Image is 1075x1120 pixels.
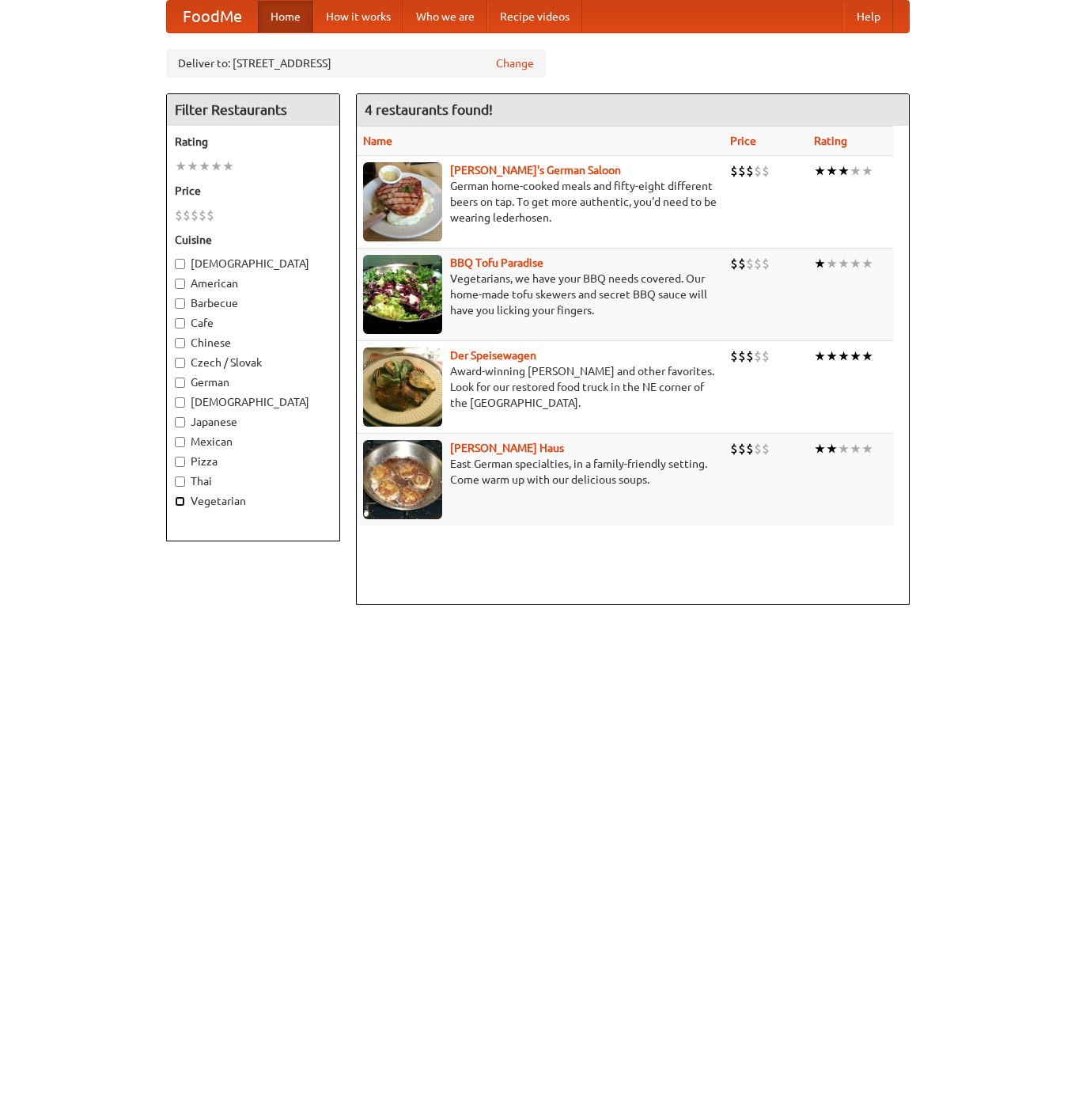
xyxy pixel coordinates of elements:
li: $ [754,440,762,457]
input: Mexican [175,437,185,447]
h4: Filter Restaurants [167,94,339,126]
li: ★ [838,440,850,457]
input: [DEMOGRAPHIC_DATA] [175,259,185,269]
li: $ [206,207,214,224]
li: $ [746,347,754,365]
li: ★ [814,255,826,272]
li: $ [738,347,746,365]
li: ★ [814,440,826,457]
li: $ [746,162,754,180]
li: ★ [861,440,873,457]
li: ★ [850,347,861,365]
label: Chinese [175,335,331,351]
li: $ [730,255,738,272]
li: ★ [199,158,210,175]
li: ★ [850,162,861,180]
label: Mexican [175,434,331,450]
input: Japanese [175,417,185,427]
a: Help [844,1,893,32]
li: ★ [826,347,838,365]
a: Price [730,135,756,147]
a: FoodMe [167,1,258,32]
li: $ [762,347,770,365]
li: $ [762,255,770,272]
input: Cafe [175,318,185,328]
a: Name [363,135,392,147]
h5: Price [175,183,331,199]
label: Pizza [175,454,331,469]
li: $ [199,207,206,224]
li: ★ [814,162,826,180]
input: Thai [175,476,185,487]
li: ★ [861,347,873,365]
li: ★ [187,158,199,175]
label: [DEMOGRAPHIC_DATA] [175,394,331,410]
li: ★ [838,347,850,365]
h5: Rating [175,134,331,150]
input: Barbecue [175,298,185,309]
div: Deliver to: [STREET_ADDRESS] [166,49,546,78]
label: Thai [175,473,331,489]
li: $ [191,207,199,224]
li: $ [738,440,746,457]
a: Der Speisewagen [450,349,536,362]
li: $ [754,162,762,180]
label: American [175,275,331,291]
li: $ [730,347,738,365]
li: ★ [826,162,838,180]
a: Rating [814,135,847,147]
a: BBQ Tofu Paradise [450,256,543,269]
img: esthers.jpg [363,162,442,241]
p: German home-cooked meals and fifty-eight different beers on tap. To get more authentic, you'd nee... [363,178,717,226]
label: German [175,374,331,390]
li: ★ [814,347,826,365]
li: ★ [850,440,861,457]
label: Cafe [175,315,331,331]
a: Home [258,1,313,32]
a: Who we are [403,1,487,32]
p: Vegetarians, we have your BBQ needs covered. Our home-made tofu skewers and secret BBQ sauce will... [363,271,717,318]
li: ★ [861,255,873,272]
li: ★ [850,255,861,272]
input: German [175,378,185,388]
a: How it works [313,1,403,32]
li: $ [746,440,754,457]
li: $ [738,162,746,180]
input: [DEMOGRAPHIC_DATA] [175,397,185,408]
ng-pluralize: 4 restaurants found! [365,102,493,117]
label: Japanese [175,414,331,430]
li: ★ [826,440,838,457]
a: Recipe videos [487,1,582,32]
b: [PERSON_NAME] Haus [450,442,564,454]
label: Vegetarian [175,493,331,509]
li: ★ [838,162,850,180]
li: $ [754,255,762,272]
li: $ [738,255,746,272]
li: $ [730,162,738,180]
li: $ [762,162,770,180]
img: tofuparadise.jpg [363,255,442,334]
li: $ [175,207,183,224]
li: ★ [838,255,850,272]
li: ★ [826,255,838,272]
input: Pizza [175,457,185,467]
li: $ [762,440,770,457]
a: Change [496,55,534,71]
li: ★ [175,158,187,175]
input: Czech / Slovak [175,358,185,368]
li: $ [730,440,738,457]
label: Czech / Slovak [175,355,331,370]
li: $ [746,255,754,272]
input: Chinese [175,338,185,348]
p: Award-winning [PERSON_NAME] and other favorites. Look for our restored food truck in the NE corne... [363,363,717,411]
li: ★ [861,162,873,180]
a: [PERSON_NAME]'s German Saloon [450,164,621,177]
li: ★ [222,158,234,175]
img: kohlhaus.jpg [363,440,442,519]
p: East German specialties, in a family-friendly setting. Come warm up with our delicious soups. [363,456,717,488]
input: Vegetarian [175,496,185,507]
label: Barbecue [175,295,331,311]
input: American [175,279,185,289]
